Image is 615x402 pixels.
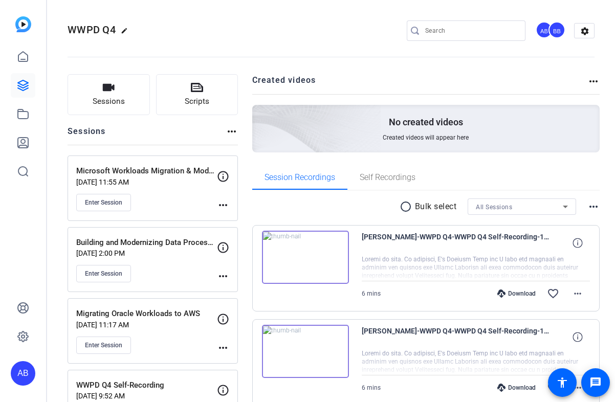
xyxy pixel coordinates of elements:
[85,198,122,207] span: Enter Session
[85,270,122,278] span: Enter Session
[262,325,349,378] img: thumb-nail
[76,321,217,329] p: [DATE] 11:17 AM
[547,287,559,300] mat-icon: favorite_border
[575,24,595,39] mat-icon: settings
[76,178,217,186] p: [DATE] 11:55 AM
[362,231,551,255] span: [PERSON_NAME]-WWPD Q4-WWPD Q4 Self-Recording-1759858642878-screen
[556,376,568,389] mat-icon: accessibility
[76,379,217,391] p: WWPD Q4 Self-Recording
[217,199,229,211] mat-icon: more_horiz
[547,382,559,394] mat-icon: favorite_border
[217,342,229,354] mat-icon: more_horiz
[76,165,217,177] p: Microsoft Workloads Migration & Modernization
[589,376,602,389] mat-icon: message
[383,133,469,142] span: Created videos will appear here
[360,173,415,182] span: Self Recordings
[425,25,517,37] input: Search
[587,75,600,87] mat-icon: more_horiz
[217,270,229,282] mat-icon: more_horiz
[156,74,238,115] button: Scripts
[252,74,588,94] h2: Created videos
[587,200,600,213] mat-icon: more_horiz
[548,21,565,38] div: BB
[15,16,31,32] img: blue-gradient.svg
[226,125,238,138] mat-icon: more_horiz
[185,96,209,107] span: Scripts
[536,21,554,39] ngx-avatar: Andrew Brodbeck
[548,21,566,39] ngx-avatar: Ben Blanchard
[76,265,131,282] button: Enter Session
[76,249,217,257] p: [DATE] 2:00 PM
[76,308,217,320] p: Migrating Oracle Workloads to AWS
[68,125,106,145] h2: Sessions
[389,116,463,128] p: No created videos
[572,382,584,394] mat-icon: more_horiz
[76,237,217,249] p: Building and Modernizing Data Processing Workloads on Serverless
[362,325,551,349] span: [PERSON_NAME]-WWPD Q4-WWPD Q4 Self-Recording-1759858642878-webcam
[572,287,584,300] mat-icon: more_horiz
[68,74,150,115] button: Sessions
[76,337,131,354] button: Enter Session
[362,290,381,297] span: 6 mins
[476,204,512,211] span: All Sessions
[68,24,116,36] span: WWPD Q4
[415,200,457,213] p: Bulk select
[400,200,415,213] mat-icon: radio_button_unchecked
[362,384,381,391] span: 6 mins
[265,173,335,182] span: Session Recordings
[76,194,131,211] button: Enter Session
[76,392,217,400] p: [DATE] 9:52 AM
[85,341,122,349] span: Enter Session
[121,27,133,39] mat-icon: edit
[93,96,125,107] span: Sessions
[138,4,382,226] img: Creted videos background
[11,361,35,386] div: AB
[536,21,553,38] div: AB
[492,289,541,298] div: Download
[492,384,541,392] div: Download
[262,231,349,284] img: thumb-nail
